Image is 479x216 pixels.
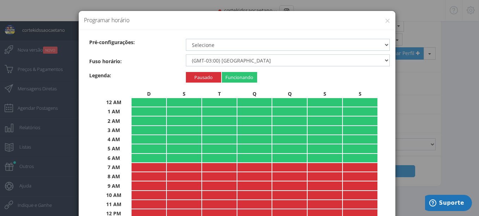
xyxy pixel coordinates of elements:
[202,90,237,97] th: T
[272,90,307,97] th: Q
[97,144,131,153] th: 5 AM
[237,90,272,97] th: Q
[186,72,221,83] div: Pausado
[89,58,122,65] b: Fuso horário:
[222,72,257,83] div: Funcionando
[89,39,135,46] b: Pré-configurações:
[167,90,201,97] th: S
[84,16,390,24] h4: Programar horário
[343,90,377,97] th: S
[425,195,472,212] iframe: Abre um widget para que você possa encontrar mais informações
[97,200,131,209] th: 11 AM
[97,126,131,134] th: 3 AM
[97,98,131,107] th: 12 AM
[308,90,342,97] th: S
[89,72,111,79] b: :
[97,135,131,144] th: 4 AM
[97,172,131,181] th: 8 AM
[97,181,131,190] th: 9 AM
[97,154,131,162] th: 6 AM
[97,191,131,199] th: 10 AM
[89,72,110,79] span: Legenda
[97,116,131,125] th: 2 AM
[385,16,390,25] button: ×
[97,163,131,172] th: 7 AM
[97,107,131,116] th: 1 AM
[132,90,166,97] th: D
